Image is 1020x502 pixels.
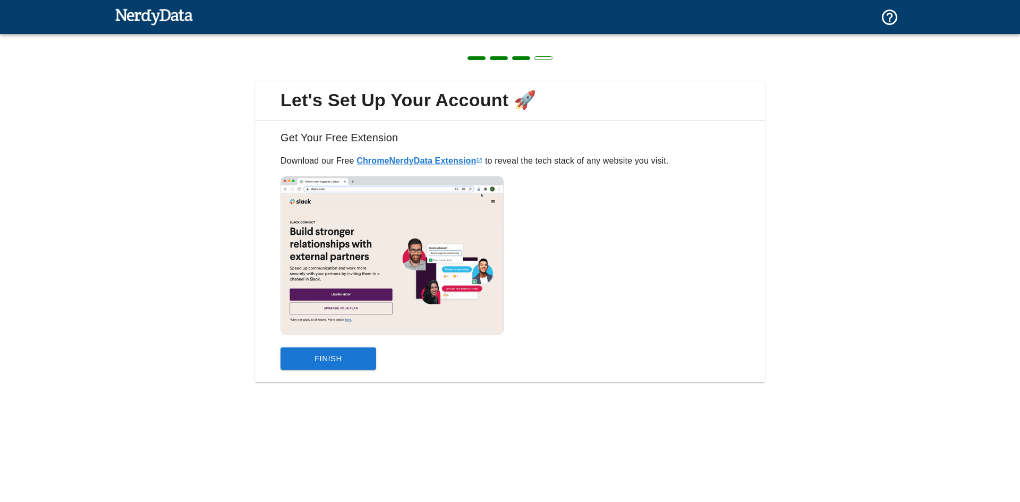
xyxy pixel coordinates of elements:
[115,6,193,27] img: NerdyData.com
[263,89,756,112] span: Let's Set Up Your Account 🚀
[280,155,739,167] p: Download our Free to reveal the tech stack of any website you visit.
[263,129,756,155] h6: Get Your Free Extension
[967,427,1007,467] iframe: Drift Widget Chat Controller
[280,347,376,370] button: Finish
[356,156,482,165] a: ChromeNerdyData Extension
[874,2,905,33] button: Support and Documentation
